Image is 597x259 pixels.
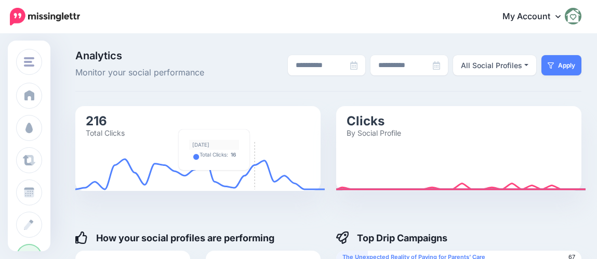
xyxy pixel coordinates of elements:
[75,66,234,80] span: Monitor your social performance
[75,231,274,244] h4: How your social profiles are performing
[336,231,447,244] h4: Top Drip Campaigns
[492,4,581,30] a: My Account
[347,128,401,137] text: By Social Profile
[461,59,522,72] div: All Social Profiles
[347,113,384,128] text: Clicks
[75,50,234,61] span: Analytics
[24,57,34,67] img: menu.png
[10,8,80,25] img: Missinglettr
[541,55,581,75] button: Apply
[86,113,107,128] text: 216
[86,128,125,137] text: Total Clicks
[453,55,536,75] button: All Social Profiles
